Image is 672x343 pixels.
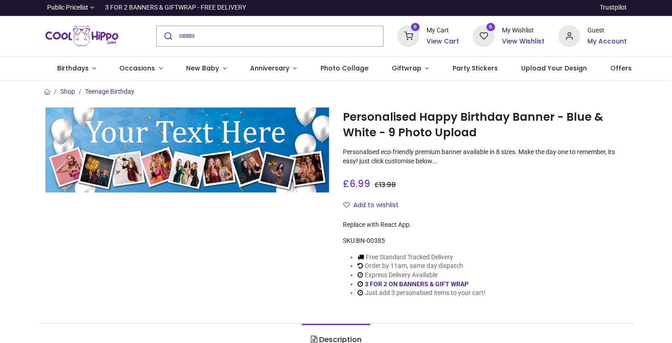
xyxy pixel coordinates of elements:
[427,26,459,35] div: My Cart
[357,262,485,271] li: Order by 11am, same day dispatch
[427,37,459,46] a: View Cart
[105,3,246,12] div: 3 FOR 2 BANNERS & GIFTWRAP - FREE DELIVERY
[45,23,118,49] a: Logo of Cool Hippo
[343,177,370,190] span: £
[357,271,485,280] li: Express Delivery Available
[502,37,544,46] a: View Wishlist
[47,3,88,12] span: Public Pricelist
[85,88,134,95] a: Teenage Birthday
[343,220,627,230] div: Replace with React App.
[379,180,396,189] span: 13.98
[453,64,498,73] span: Party Stickers
[175,57,239,80] a: New Baby
[343,198,406,213] button: Add to wishlistAdd to wishlist
[320,64,368,73] span: Photo Collage
[238,57,309,80] a: Anniversary
[587,37,627,46] a: My Account
[119,64,155,73] span: Occasions
[356,237,385,244] span: BN-00385
[380,57,441,80] a: Giftwrap
[521,64,587,73] span: Upload Your Design
[157,26,178,46] button: Submit
[411,23,420,32] sup: 0
[610,64,632,73] span: Offers
[365,280,469,288] a: 3 FOR 2 ON BANNERS & GIFT WRAP
[473,32,495,39] a: 0
[186,64,219,73] span: New Baby
[343,148,627,166] p: Personalised eco-friendly premium banner available in 8 sizes. Make the day one to remember, its ...
[45,57,108,80] a: Birthdays
[397,32,419,39] a: 0
[587,26,627,35] div: Guest
[45,23,118,49] img: Cool Hippo
[343,202,350,208] i: Add to wishlist
[374,180,396,189] span: £
[108,57,175,80] a: Occasions
[45,107,329,193] img: Personalised Happy Birthday Banner - Blue & White - 9 Photo Upload
[600,3,627,12] a: Trustpilot
[60,88,75,95] a: Shop
[57,64,89,73] span: Birthdays
[250,64,289,73] span: Anniversary
[392,64,421,73] span: Giftwrap
[343,236,627,246] div: SKU:
[45,3,94,12] a: Public Pricelist
[349,177,370,190] span: 6.99
[343,109,627,141] h1: Personalised Happy Birthday Banner - Blue & White - 9 Photo Upload
[357,253,485,262] li: Free Standard Tracked Delivery
[502,26,544,35] div: My Wishlist
[357,289,485,298] li: Just add 3 personalised items to your cart!
[486,23,495,32] sup: 0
